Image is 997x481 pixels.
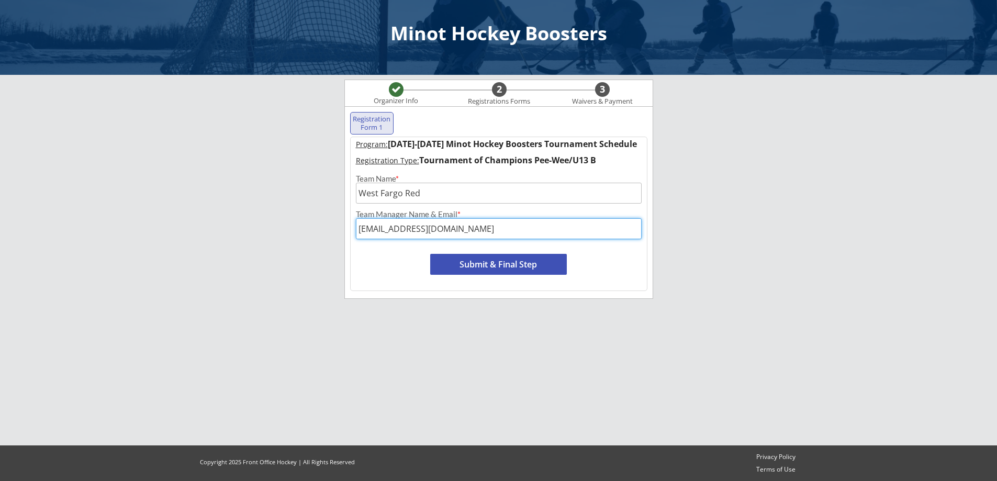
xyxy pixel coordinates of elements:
u: Program: [356,139,388,149]
strong: [DATE]-[DATE] Minot Hockey Boosters Tournament Schedule [388,138,637,150]
div: Waivers & Payment [566,97,638,106]
a: Privacy Policy [752,453,800,462]
div: Registration Form 1 [353,115,391,131]
div: Minot Hockey Boosters [10,24,987,43]
div: Team Manager Name & Email [356,210,642,218]
div: 3 [595,84,610,95]
div: Team Name [356,175,642,183]
a: Terms of Use [752,465,800,474]
u: Registration Type: [356,155,419,165]
div: Copyright 2025 Front Office Hockey | All Rights Reserved [190,458,365,466]
div: 2 [492,84,507,95]
div: Registrations Forms [463,97,535,106]
button: Submit & Final Step [430,254,567,275]
strong: Tournament of Champions Pee-Wee/U13 B [419,154,596,166]
div: Organizer Info [367,97,425,105]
